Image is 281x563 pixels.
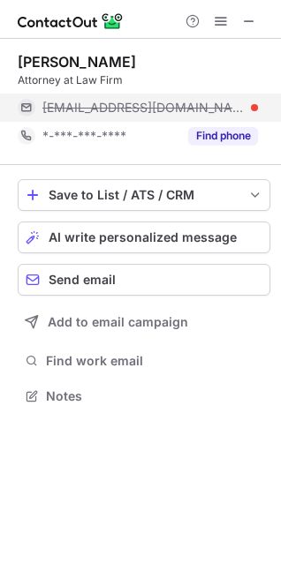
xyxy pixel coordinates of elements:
[48,315,188,329] span: Add to email campaign
[49,273,116,287] span: Send email
[46,388,263,404] span: Notes
[49,188,239,202] div: Save to List / ATS / CRM
[18,179,270,211] button: save-profile-one-click
[18,306,270,338] button: Add to email campaign
[18,53,136,71] div: [PERSON_NAME]
[188,127,258,145] button: Reveal Button
[49,230,237,244] span: AI write personalized message
[18,264,270,296] button: Send email
[18,11,124,32] img: ContactOut v5.3.10
[46,353,263,369] span: Find work email
[18,384,270,409] button: Notes
[18,221,270,253] button: AI write personalized message
[42,100,245,116] span: [EMAIL_ADDRESS][DOMAIN_NAME]
[18,349,270,373] button: Find work email
[18,72,270,88] div: Attorney at Law Firm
